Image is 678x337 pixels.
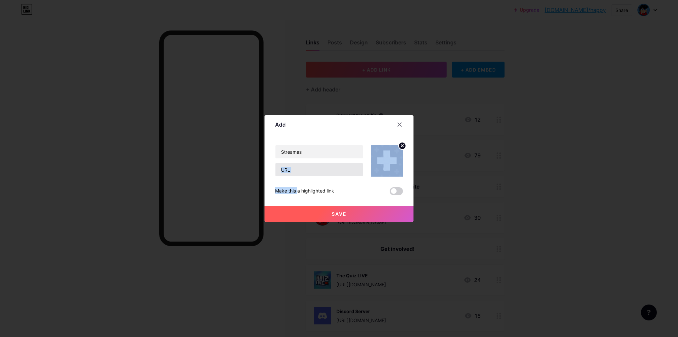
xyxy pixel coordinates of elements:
span: Save [332,211,347,217]
div: Add [275,121,286,129]
img: link_thumbnail [371,145,403,177]
input: Title [275,145,363,158]
div: Make this a highlighted link [275,187,334,195]
input: URL [275,163,363,176]
button: Save [265,206,413,222]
